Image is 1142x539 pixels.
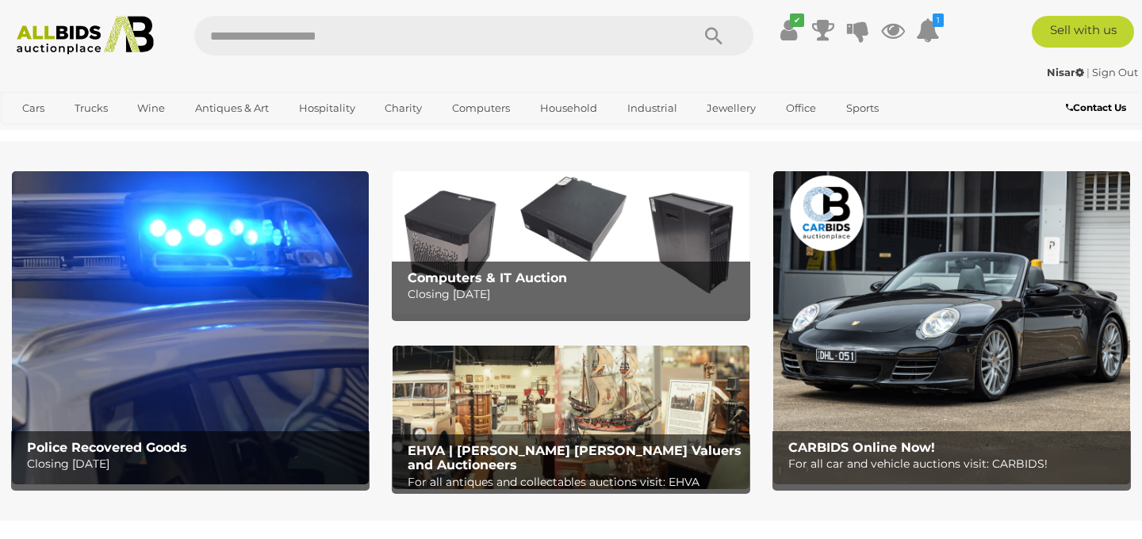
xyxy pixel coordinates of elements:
[127,95,175,121] a: Wine
[790,13,804,27] i: ✔
[773,171,1130,484] a: CARBIDS Online Now! CARBIDS Online Now! For all car and vehicle auctions visit: CARBIDS!
[408,285,742,304] p: Closing [DATE]
[408,270,567,285] b: Computers & IT Auction
[776,16,800,44] a: ✔
[393,346,749,488] img: EHVA | Evans Hastings Valuers and Auctioneers
[1032,16,1134,48] a: Sell with us
[27,440,187,455] b: Police Recovered Goods
[442,95,520,121] a: Computers
[12,171,369,484] a: Police Recovered Goods Police Recovered Goods Closing [DATE]
[674,16,753,55] button: Search
[1066,99,1130,117] a: Contact Us
[1092,66,1138,78] a: Sign Out
[788,454,1122,474] p: For all car and vehicle auctions visit: CARBIDS!
[12,171,369,484] img: Police Recovered Goods
[185,95,279,121] a: Antiques & Art
[836,95,889,121] a: Sports
[776,95,826,121] a: Office
[64,95,118,121] a: Trucks
[696,95,766,121] a: Jewellery
[617,95,688,121] a: Industrial
[12,121,145,147] a: [GEOGRAPHIC_DATA]
[374,95,432,121] a: Charity
[408,472,742,492] p: For all antiques and collectables auctions visit: EHVA
[393,171,749,314] a: Computers & IT Auction Computers & IT Auction Closing [DATE]
[916,16,940,44] a: 1
[788,440,935,455] b: CARBIDS Online Now!
[1047,66,1086,78] a: Nisar
[1066,101,1126,113] b: Contact Us
[12,95,55,121] a: Cars
[393,346,749,488] a: EHVA | Evans Hastings Valuers and Auctioneers EHVA | [PERSON_NAME] [PERSON_NAME] Valuers and Auct...
[773,171,1130,484] img: CARBIDS Online Now!
[27,454,361,474] p: Closing [DATE]
[530,95,607,121] a: Household
[1047,66,1084,78] strong: Nisar
[1086,66,1090,78] span: |
[289,95,366,121] a: Hospitality
[9,16,163,55] img: Allbids.com.au
[933,13,944,27] i: 1
[408,443,742,472] b: EHVA | [PERSON_NAME] [PERSON_NAME] Valuers and Auctioneers
[393,171,749,314] img: Computers & IT Auction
